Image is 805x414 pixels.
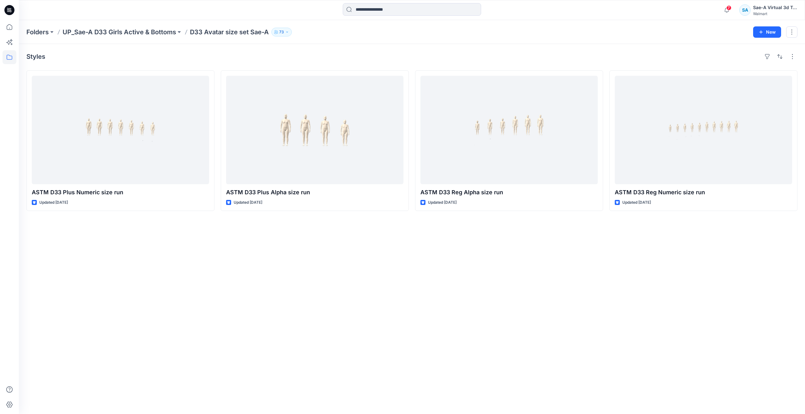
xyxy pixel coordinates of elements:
[279,29,284,36] p: 73
[234,199,262,206] p: Updated [DATE]
[753,4,797,11] div: Sae-A Virtual 3d Team
[271,28,292,36] button: 73
[615,76,792,184] a: ASTM D33 Reg Numeric size run
[615,188,792,197] p: ASTM D33 Reg Numeric size run
[26,53,45,60] h4: Styles
[190,28,269,36] p: D33 Avatar size set Sae-A
[39,199,68,206] p: Updated [DATE]
[63,28,176,36] a: UP_Sae-A D33 Girls Active & Bottoms
[226,76,403,184] a: ASTM D33 Plus Alpha size run
[420,76,598,184] a: ASTM D33 Reg Alpha size run
[753,26,781,38] button: New
[739,4,751,16] div: SA
[726,5,731,10] span: 7
[26,28,49,36] a: Folders
[622,199,651,206] p: Updated [DATE]
[226,188,403,197] p: ASTM D33 Plus Alpha size run
[753,11,797,16] div: Walmart
[428,199,457,206] p: Updated [DATE]
[32,188,209,197] p: ASTM D33 Plus Numeric size run
[420,188,598,197] p: ASTM D33 Reg Alpha size run
[32,76,209,184] a: ASTM D33 Plus Numeric size run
